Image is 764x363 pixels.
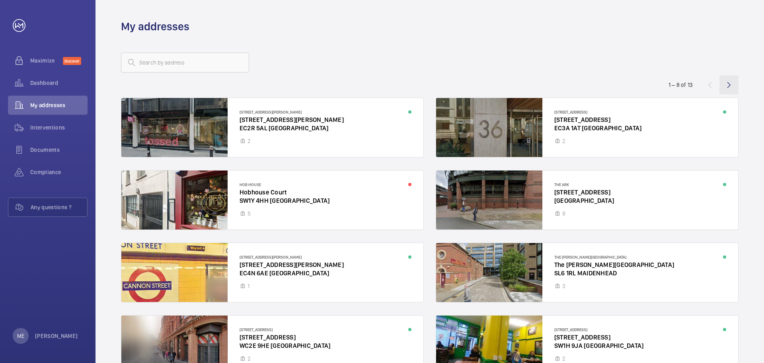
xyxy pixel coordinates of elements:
div: 1 – 8 of 13 [668,81,693,89]
p: ME [17,332,24,340]
input: Search by address [121,53,249,73]
span: Any questions ? [31,203,87,211]
span: Discover [63,57,81,65]
p: [PERSON_NAME] [35,332,78,340]
span: Documents [30,146,88,154]
span: Compliance [30,168,88,176]
span: Maximize [30,57,63,65]
span: Interventions [30,124,88,131]
h1: My addresses [121,19,189,34]
span: My addresses [30,101,88,109]
span: Dashboard [30,79,88,87]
